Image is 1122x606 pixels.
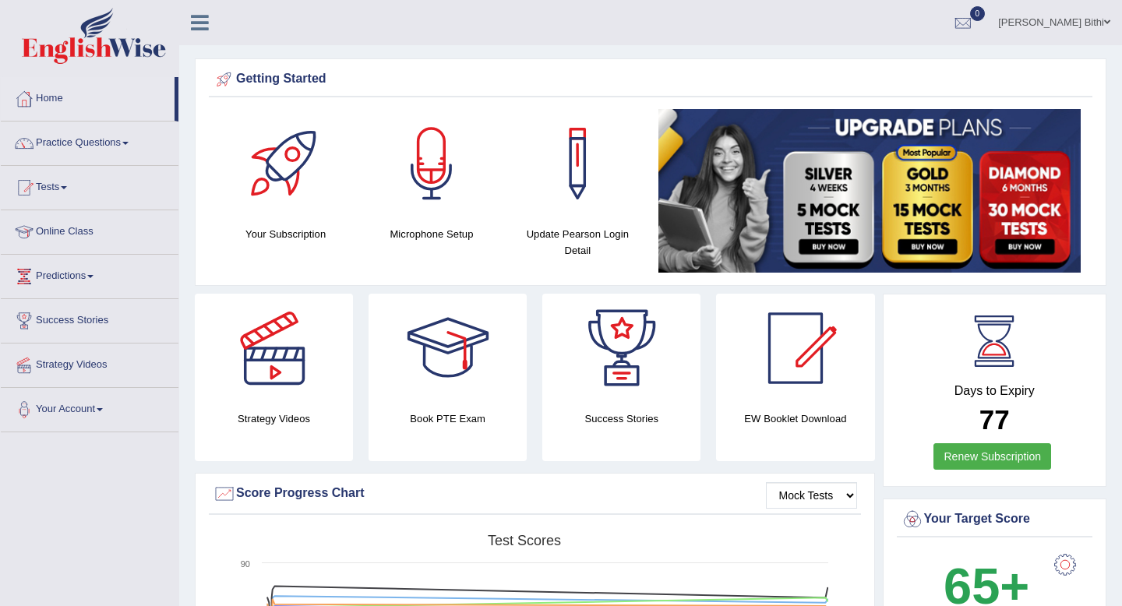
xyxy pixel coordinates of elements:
a: Tests [1,166,178,205]
tspan: Test scores [488,533,561,548]
b: 77 [979,404,1010,435]
a: Strategy Videos [1,344,178,382]
div: Score Progress Chart [213,482,857,506]
text: 90 [241,559,250,569]
h4: Days to Expiry [901,384,1089,398]
div: Getting Started [213,68,1088,91]
a: Online Class [1,210,178,249]
a: Home [1,77,175,116]
a: Practice Questions [1,122,178,160]
h4: Your Subscription [221,226,351,242]
h4: Microphone Setup [366,226,496,242]
div: Your Target Score [901,508,1089,531]
a: Predictions [1,255,178,294]
h4: Book PTE Exam [369,410,527,427]
h4: Update Pearson Login Detail [513,226,643,259]
a: Renew Subscription [933,443,1051,470]
h4: Success Stories [542,410,700,427]
a: Success Stories [1,299,178,338]
img: small5.jpg [658,109,1081,273]
h4: EW Booklet Download [716,410,874,427]
span: 0 [970,6,986,21]
a: Your Account [1,388,178,427]
h4: Strategy Videos [195,410,353,427]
